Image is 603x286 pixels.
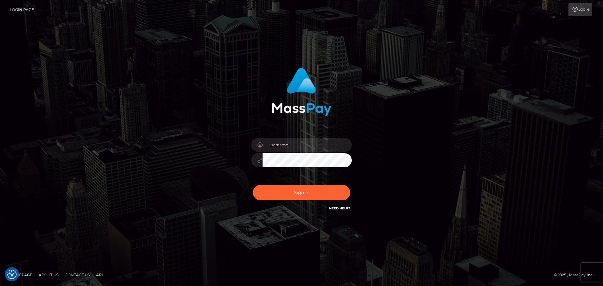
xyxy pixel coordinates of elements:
[94,270,106,280] a: API
[7,270,35,280] a: Homepage
[36,270,61,280] a: About Us
[272,68,331,116] img: MassPay Login
[568,3,592,16] a: Login
[253,185,350,200] button: Sign in
[554,272,598,278] div: © 2025 , MassPay Inc.
[62,270,92,280] a: Contact Us
[263,138,352,152] input: Username...
[7,270,17,279] img: Revisit consent button
[10,3,34,16] a: Login Page
[7,270,17,279] button: Consent Preferences
[329,206,350,210] a: Need Help?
